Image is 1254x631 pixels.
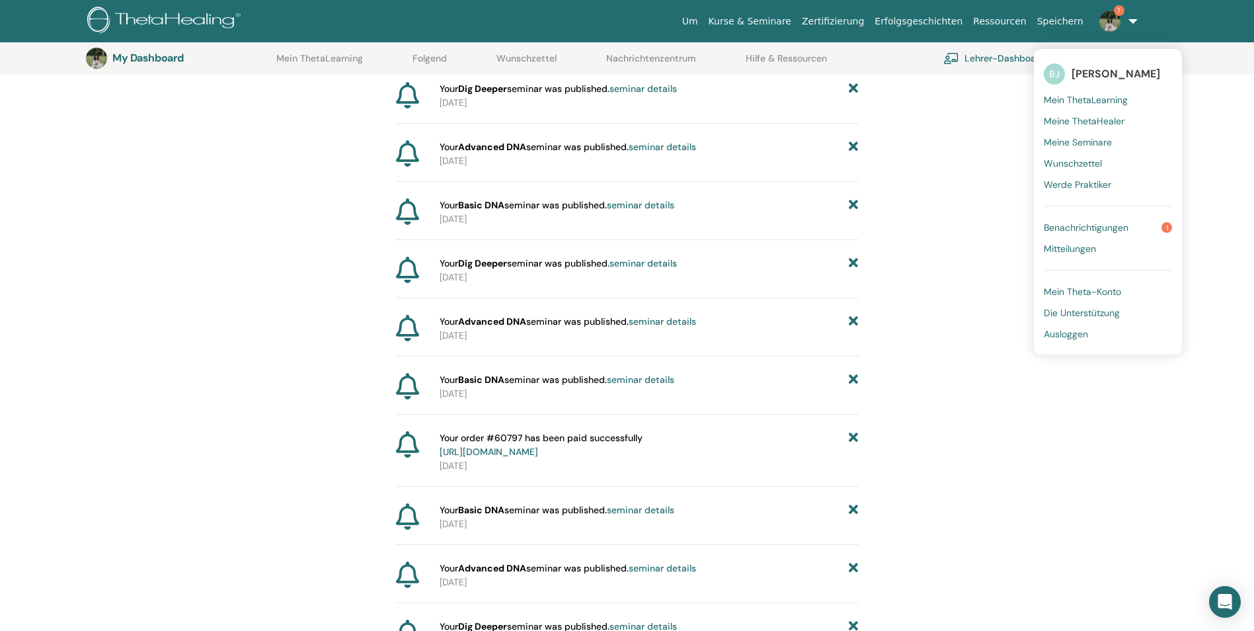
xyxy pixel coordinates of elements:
[1044,94,1128,106] span: Mein ThetaLearning
[1078,47,1094,69] img: cog.svg
[440,257,677,271] span: Your seminar was published.
[440,517,859,531] p: [DATE]
[1044,110,1172,132] a: Meine ThetaHealer
[1044,63,1065,85] span: BJ
[1032,9,1089,34] a: Speichern
[1072,67,1160,81] span: [PERSON_NAME]
[440,459,859,473] p: [DATE]
[629,562,696,574] a: seminar details
[276,53,363,74] a: Mein ThetaLearning
[1044,115,1124,127] span: Meine ThetaHealer
[607,374,674,386] a: seminar details
[943,52,959,64] img: chalkboard-teacher.svg
[1044,281,1172,302] a: Mein Theta-Konto
[440,140,696,154] span: Your seminar was published.
[1044,238,1172,259] a: Mitteilungen
[1044,286,1121,298] span: Mein Theta-Konto
[1161,222,1172,233] span: 1
[629,315,696,327] a: seminar details
[458,141,526,153] strong: Advanced DNA
[112,52,245,64] h3: My Dashboard
[797,9,869,34] a: Zertifizierung
[629,141,696,153] a: seminar details
[607,504,674,516] a: seminar details
[440,387,859,401] p: [DATE]
[1044,59,1172,89] a: BJ[PERSON_NAME]
[496,53,557,74] a: Wunschzettel
[440,431,643,459] span: Your order #60797 has been paid successfully
[440,96,859,110] p: [DATE]
[458,504,504,516] strong: Basic DNA
[440,503,674,517] span: Your seminar was published.
[609,83,677,95] a: seminar details
[1044,153,1172,174] a: Wunschzettel
[440,212,859,226] p: [DATE]
[1099,11,1120,32] img: default.jpg
[1044,89,1172,110] a: Mein ThetaLearning
[1044,132,1172,153] a: Meine Seminare
[609,257,677,269] a: seminar details
[440,315,696,329] span: Your seminar was published.
[1078,44,1148,73] a: Mein Konto
[1044,323,1172,345] a: Ausloggen
[1044,243,1096,255] span: Mitteilungen
[607,199,674,211] a: seminar details
[440,271,859,284] p: [DATE]
[1044,307,1120,319] span: Die Unterstützung
[1114,5,1124,16] span: 1
[458,257,507,269] strong: Dig Deeper
[440,446,538,458] a: [URL][DOMAIN_NAME]
[458,374,504,386] strong: Basic DNA
[1044,222,1128,233] span: Benachrichtigungen
[1044,157,1102,169] span: Wunschzettel
[440,198,674,212] span: Your seminar was published.
[746,53,827,74] a: Hilfe & Ressourcen
[458,562,526,574] strong: Advanced DNA
[458,199,504,211] strong: Basic DNA
[1209,586,1241,618] div: Open Intercom Messenger
[440,562,696,575] span: Your seminar was published.
[869,9,968,34] a: Erfolgsgeschichten
[943,44,1045,73] a: Lehrer-Dashboard
[440,154,859,168] p: [DATE]
[87,7,245,36] img: logo.png
[86,48,107,69] img: default.jpg
[1044,174,1172,195] a: Werde Praktiker
[1044,179,1111,190] span: Werde Praktiker
[458,315,526,327] strong: Advanced DNA
[1044,217,1172,238] a: Benachrichtigungen1
[440,329,859,343] p: [DATE]
[703,9,797,34] a: Kurse & Seminare
[677,9,703,34] a: Um
[458,83,507,95] strong: Dig Deeper
[412,53,447,74] a: Folgend
[606,53,696,74] a: Nachrichtenzentrum
[1034,49,1182,355] ul: 1
[440,373,674,387] span: Your seminar was published.
[440,575,859,589] p: [DATE]
[1044,302,1172,323] a: Die Unterstützung
[1044,136,1112,148] span: Meine Seminare
[968,9,1031,34] a: Ressourcen
[1044,328,1088,340] span: Ausloggen
[440,82,677,96] span: Your seminar was published.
